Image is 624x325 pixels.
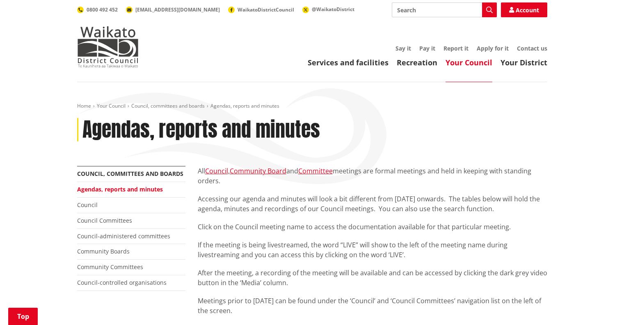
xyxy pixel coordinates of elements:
p: Click on the Council meeting name to access the documentation available for that particular meeting. [198,222,547,232]
span: @WaikatoDistrict [312,6,354,13]
a: Your District [501,58,547,67]
p: If the meeting is being livestreamed, the word “LIVE” will show to the left of the meeting name d... [198,240,547,260]
nav: breadcrumb [77,103,547,110]
a: Council Committees [77,217,132,224]
a: Committee [298,166,333,175]
a: Account [501,2,547,17]
a: Apply for it [477,44,509,52]
a: Council-controlled organisations [77,279,167,286]
p: All , and meetings are formal meetings and held in keeping with standing orders. [198,166,547,186]
span: Accessing our agenda and minutes will look a bit different from [DATE] onwards. The tables below ... [198,194,540,213]
a: WaikatoDistrictCouncil [228,6,294,13]
p: After the meeting, a recording of the meeting will be available and can be accessed by clicking t... [198,268,547,288]
p: Meetings prior to [DATE] can be found under the ‘Council’ and ‘Council Committees’ navigation lis... [198,296,547,316]
a: Council, committees and boards [77,170,183,177]
a: Council [205,166,228,175]
a: Community Committees [77,263,143,271]
a: [EMAIL_ADDRESS][DOMAIN_NAME] [126,6,220,13]
span: [EMAIL_ADDRESS][DOMAIN_NAME] [135,6,220,13]
a: Say it [395,44,411,52]
a: Community Boards [77,247,130,255]
a: Council, committees and boards [131,102,205,109]
a: Pay it [419,44,435,52]
a: Top [8,308,38,325]
a: Community Board [230,166,286,175]
img: Waikato District Council - Te Kaunihera aa Takiwaa o Waikato [77,26,139,67]
a: @WaikatoDistrict [302,6,354,13]
a: Your Council [97,102,126,109]
iframe: Messenger Launcher [586,290,616,320]
a: 0800 492 452 [77,6,118,13]
a: Agendas, reports and minutes [77,185,163,193]
a: Recreation [397,58,437,67]
a: Council-administered committees [77,232,170,240]
a: Home [77,102,91,109]
input: Search input [392,2,497,17]
span: Agendas, reports and minutes [210,102,279,109]
h1: Agendas, reports and minutes [82,118,320,142]
a: Services and facilities [308,58,389,67]
a: Council [77,201,98,209]
span: 0800 492 452 [87,6,118,13]
a: Contact us [517,44,547,52]
a: Your Council [446,58,492,67]
a: Report it [443,44,469,52]
span: WaikatoDistrictCouncil [238,6,294,13]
